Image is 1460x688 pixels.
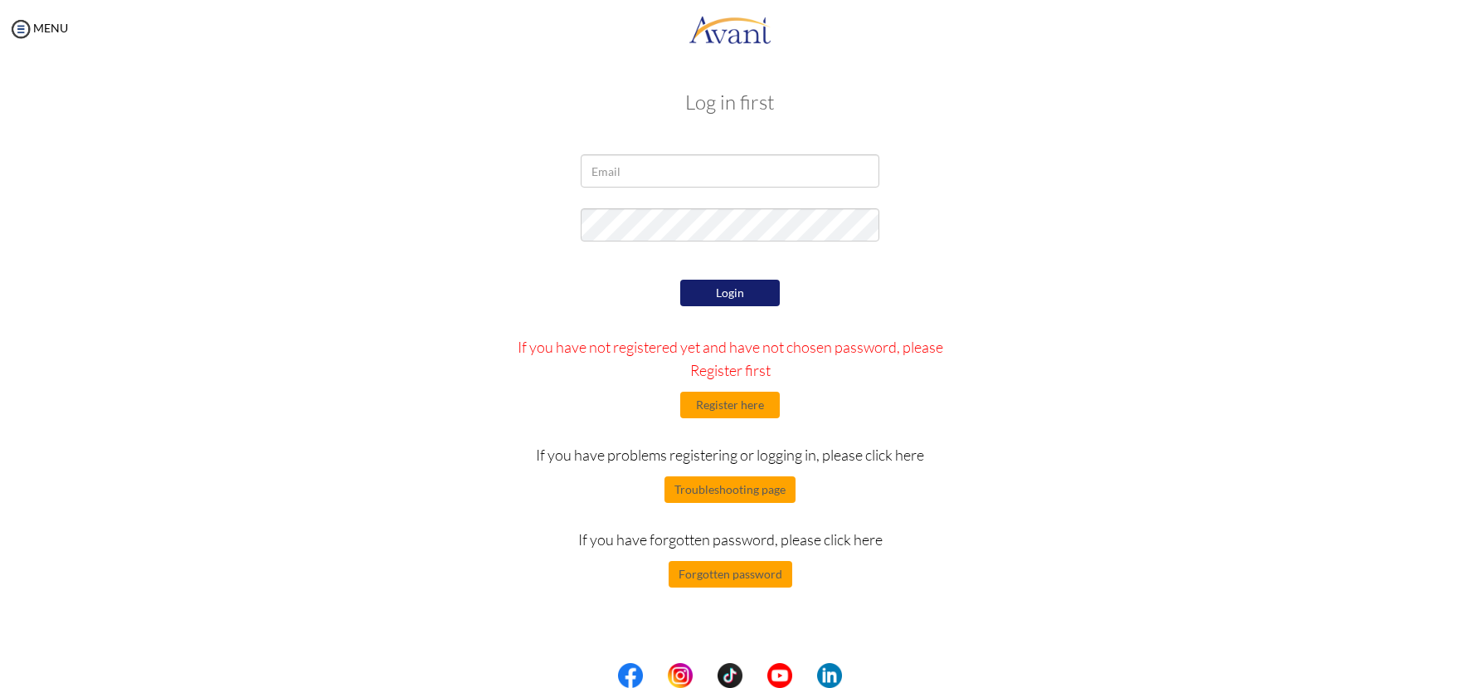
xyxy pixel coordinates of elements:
button: Register here [680,392,780,418]
p: If you have not registered yet and have not chosen password, please Register first [500,335,961,382]
button: Troubleshooting page [664,476,796,503]
img: li.png [817,663,842,688]
img: blank.png [693,663,718,688]
img: in.png [668,663,693,688]
img: tt.png [718,663,742,688]
img: icon-menu.png [8,17,33,41]
p: If you have forgotten password, please click here [500,528,961,551]
img: fb.png [618,663,643,688]
img: blank.png [742,663,767,688]
img: blank.png [792,663,817,688]
img: blank.png [643,663,668,688]
button: Login [680,280,780,306]
img: yt.png [767,663,792,688]
button: Forgotten password [669,561,792,588]
a: MENU [8,21,68,35]
input: Email [581,154,879,188]
img: logo.png [689,4,771,54]
h3: Log in first [257,91,1203,113]
p: If you have problems registering or logging in, please click here [500,443,961,466]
